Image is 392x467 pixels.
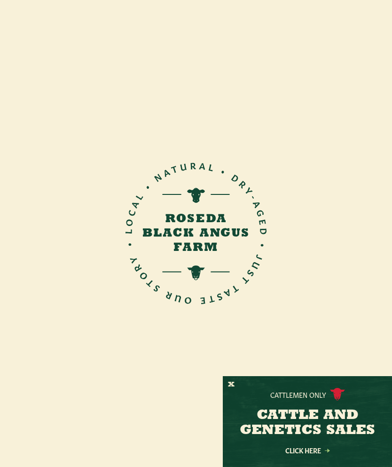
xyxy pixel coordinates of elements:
[330,388,345,401] img: cattle-icon.svg
[133,231,259,256] a: Shop Roseda Black Angus
[228,380,235,390] button: X
[345,11,364,21] span: MENU
[265,447,350,453] a: Click Here
[270,390,326,399] p: Cattlemen Only
[20,98,373,190] img: Roseda Black Aangus Farm
[20,205,373,216] h6: Local. Natural. Dry-Aged. Generations of Better Beef.
[8,4,83,28] img: https://roseda.com/wp-content/uploads/2021/05/roseda-25-header.png
[235,408,380,438] h3: CATTLE AND GENETICS SALES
